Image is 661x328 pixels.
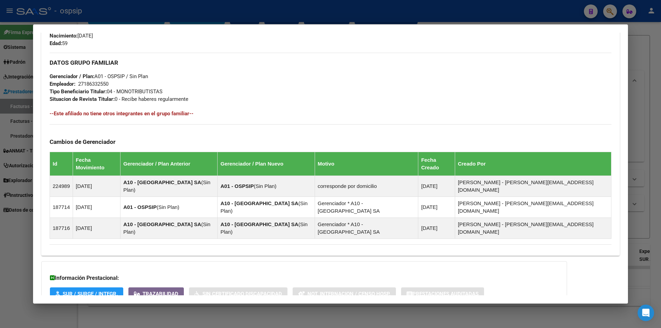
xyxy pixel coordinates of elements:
[50,197,73,218] td: 187714
[120,197,218,218] td: ( )
[50,287,123,300] button: SUR / SURGE / INTEGR.
[418,218,455,239] td: [DATE]
[120,218,218,239] td: ( )
[73,152,120,176] th: Fecha Movimiento
[50,88,107,95] strong: Tipo Beneficiario Titular:
[143,291,178,297] span: Trazabilidad
[220,183,254,189] strong: A01 - OSPSIP
[123,221,201,227] strong: A10 - [GEOGRAPHIC_DATA] SA
[220,200,307,214] span: Sin Plan
[50,33,93,39] span: [DATE]
[123,179,201,185] strong: A10 - [GEOGRAPHIC_DATA] SA
[50,152,73,176] th: Id
[50,59,611,66] h3: DATOS GRUPO FAMILIAR
[401,287,484,300] button: Prestaciones Auditadas
[50,73,94,80] strong: Gerenciador / Plan:
[78,80,108,88] div: 27186332550
[50,96,188,102] span: 0 - Recibe haberes regularmente
[63,291,118,297] span: SUR / SURGE / INTEGR.
[73,176,120,197] td: [DATE]
[50,88,162,95] span: 04 - MONOTRIBUTISTAS
[202,291,282,297] span: Sin Certificado Discapacidad
[455,218,611,239] td: [PERSON_NAME] - [PERSON_NAME][EMAIL_ADDRESS][DOMAIN_NAME]
[293,287,396,300] button: Not. Internacion / Censo Hosp.
[218,152,315,176] th: Gerenciador / Plan Nuevo
[638,305,654,321] div: Open Intercom Messenger
[218,218,315,239] td: ( )
[455,176,611,197] td: [PERSON_NAME] - [PERSON_NAME][EMAIL_ADDRESS][DOMAIN_NAME]
[307,291,390,297] span: Not. Internacion / Censo Hosp.
[123,179,210,193] span: Sin Plan
[73,218,120,239] td: [DATE]
[50,96,115,102] strong: Situacion de Revista Titular:
[50,274,558,282] h3: Información Prestacional:
[50,176,73,197] td: 224989
[50,218,73,239] td: 187716
[50,81,75,87] strong: Empleador:
[120,152,218,176] th: Gerenciador / Plan Anterior
[123,221,210,235] span: Sin Plan
[128,287,184,300] button: Trazabilidad
[418,197,455,218] td: [DATE]
[412,291,479,297] span: Prestaciones Auditadas
[315,218,418,239] td: Gerenciador * A10 - [GEOGRAPHIC_DATA] SA
[120,176,218,197] td: ( )
[315,152,418,176] th: Motivo
[189,287,287,300] button: Sin Certificado Discapacidad
[123,204,157,210] strong: A01 - OSPSIP
[50,73,148,80] span: A01 - OSPSIP / Sin Plan
[50,110,611,117] h4: --Este afiliado no tiene otros integrantes en el grupo familiar--
[220,200,298,206] strong: A10 - [GEOGRAPHIC_DATA] SA
[455,152,611,176] th: Creado Por
[220,221,307,235] span: Sin Plan
[255,183,275,189] span: Sin Plan
[50,138,611,146] h3: Cambios de Gerenciador
[418,176,455,197] td: [DATE]
[50,33,77,39] strong: Nacimiento:
[218,197,315,218] td: ( )
[50,40,62,46] strong: Edad:
[220,221,298,227] strong: A10 - [GEOGRAPHIC_DATA] SA
[315,197,418,218] td: Gerenciador * A10 - [GEOGRAPHIC_DATA] SA
[418,152,455,176] th: Fecha Creado
[73,197,120,218] td: [DATE]
[455,197,611,218] td: [PERSON_NAME] - [PERSON_NAME][EMAIL_ADDRESS][DOMAIN_NAME]
[158,204,178,210] span: Sin Plan
[315,176,418,197] td: corresponde por domicilio
[50,40,67,46] span: 59
[218,176,315,197] td: ( )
